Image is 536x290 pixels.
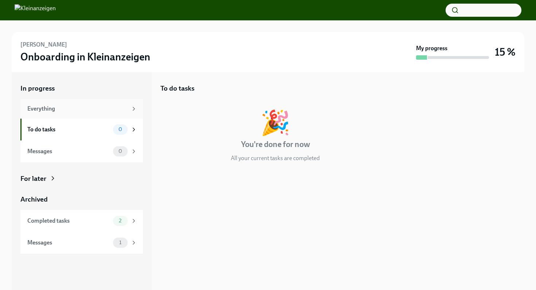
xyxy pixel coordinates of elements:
div: Messages [27,239,110,247]
span: 1 [115,240,126,245]
p: All your current tasks are completed [231,154,320,162]
span: 0 [114,148,127,154]
a: For later [20,174,143,183]
a: Everything [20,99,143,119]
span: 0 [114,127,127,132]
strong: My progress [416,44,447,52]
div: Messages [27,147,110,155]
div: For later [20,174,46,183]
h4: You're done for now [241,139,310,150]
img: Kleinanzeigen [15,4,56,16]
a: In progress [20,84,143,93]
div: Everything [27,105,128,113]
a: Archived [20,195,143,204]
a: Messages1 [20,232,143,254]
h3: Onboarding in Kleinanzeigen [20,50,150,63]
a: To do tasks0 [20,119,143,140]
span: 2 [114,218,126,223]
div: 🎉 [260,111,290,135]
div: To do tasks [27,126,110,134]
div: Completed tasks [27,217,110,225]
a: Completed tasks2 [20,210,143,232]
h5: To do tasks [160,84,194,93]
a: Messages0 [20,140,143,162]
h6: [PERSON_NAME] [20,41,67,49]
h3: 15 % [495,45,516,59]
